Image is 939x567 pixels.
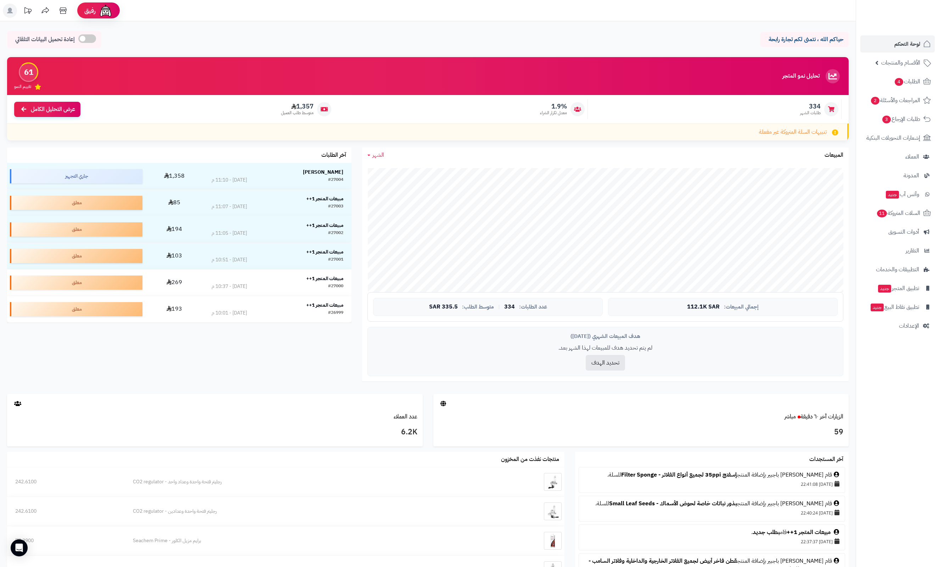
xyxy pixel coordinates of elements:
span: 334 [800,102,821,110]
h3: تحليل نمو المتجر [782,73,820,79]
h3: منتجات نفذت من المخزون [501,456,559,463]
a: الإعدادات [860,317,935,334]
span: السلات المتروكة [876,208,920,218]
span: وآتس آب [885,189,919,199]
div: [DATE] - 11:10 م [212,177,247,184]
span: عرض التحليل الكامل [31,105,75,113]
div: جاري التجهيز [10,169,142,183]
a: الطلبات4 [860,73,935,90]
div: #27003 [328,203,343,210]
h3: آخر الطلبات [321,152,346,159]
span: المدونة [904,171,919,180]
strong: مبيعات المتجر 1++ [306,275,343,282]
a: تطبيق المتجرجديد [860,280,935,297]
span: 334 [504,304,515,310]
div: معلق [10,222,142,237]
span: 3 [882,116,891,123]
a: بطلب جديد [753,528,780,537]
a: أدوات التسويق [860,223,935,240]
a: طلبات الإرجاع3 [860,111,935,128]
div: 77.3900 [15,537,117,544]
td: 269 [145,269,203,296]
div: [DATE] - 11:05 م [212,230,247,237]
span: 4 [895,78,903,86]
div: قام [PERSON_NAME] باجبير بإضافة المنتج للسلة. [583,500,841,508]
a: إشعارات التحويلات البنكية [860,129,935,146]
strong: مبيعات المتجر 1++ [306,301,343,309]
span: متوسط طلب العميل [281,110,314,116]
td: 103 [145,243,203,269]
span: معدل تكرار الشراء [540,110,567,116]
a: العملاء [860,148,935,165]
span: 112.1K SAR [687,304,720,310]
span: الطلبات [894,77,920,87]
a: وآتس آبجديد [860,186,935,203]
a: إسفنج 35ppi لجميع أنواع الفلاتر - Filter Sponge [621,471,737,479]
strong: مبيعات المتجر 1++ [306,222,343,229]
div: [DATE] - 10:37 م [212,283,247,290]
div: [DATE] - 10:51 م [212,256,247,263]
h3: 6.2K [12,426,417,438]
div: #27004 [328,177,343,184]
div: برايم مزيل الكلور - Seachem Prime [133,537,483,544]
div: رجليتر فتحة واحدة وعدادين - CO2 regulator [133,508,483,515]
a: لوحة التحكم [860,35,935,52]
span: طلبات الشهر [800,110,821,116]
div: قام [PERSON_NAME] باجبير بإضافة المنتج للسلة. [583,471,841,479]
span: إشعارات التحويلات البنكية [866,133,920,143]
span: الشهر [372,151,384,159]
strong: مبيعات المتجر 1++ [306,195,343,202]
h3: 59 [439,426,844,438]
span: الإعدادات [899,321,919,331]
div: #27001 [328,256,343,263]
a: التطبيقات والخدمات [860,261,935,278]
td: 85 [145,190,203,216]
span: التطبيقات والخدمات [876,265,919,274]
div: 242.6100 [15,508,117,515]
p: لم يتم تحديد هدف للمبيعات لهذا الشهر بعد. [373,344,838,352]
span: لوحة التحكم [894,39,920,49]
span: عدد الطلبات: [519,304,547,310]
div: 242.6100 [15,478,117,485]
a: المدونة [860,167,935,184]
div: رجليتر فتحة واحدة وعداد واحد - CO2 regulator [133,478,483,485]
td: 194 [145,216,203,243]
span: رفيق [84,6,96,15]
small: مباشر [785,412,796,421]
h3: المبيعات [825,152,843,159]
strong: [PERSON_NAME] [303,168,343,176]
span: تقييم النمو [14,84,31,90]
span: أدوات التسويق [888,227,919,237]
span: الأقسام والمنتجات [881,58,920,68]
span: جديد [878,285,891,293]
div: [DATE] - 10:01 م [212,310,247,317]
a: المراجعات والأسئلة2 [860,92,935,109]
a: السلات المتروكة11 [860,205,935,222]
span: 11 [877,210,887,217]
div: #27000 [328,283,343,290]
a: التقارير [860,242,935,259]
span: تنبيهات السلة المتروكة غير مفعلة [759,128,827,136]
a: تطبيق نقاط البيعجديد [860,299,935,316]
div: #26999 [328,310,343,317]
div: قام . [583,528,841,537]
div: معلق [10,276,142,290]
span: جديد [886,191,899,199]
div: معلق [10,196,142,210]
span: جديد [871,304,884,311]
span: | [498,304,500,310]
a: تحديثات المنصة [19,4,36,20]
img: رجليتر فتحة واحدة وعدادين - CO2 regulator [544,502,562,520]
a: بذور نباتات خاصة لحوض الأسماك - Small Leaf Seeds [609,499,737,508]
a: عدد العملاء [394,412,417,421]
a: مبيعات المتجر 1++ [787,528,831,537]
span: تطبيق المتجر [877,283,919,293]
span: 1.9% [540,102,567,110]
span: المراجعات والأسئلة [870,95,920,105]
a: عرض التحليل الكامل [14,102,80,117]
a: الشهر [367,151,384,159]
img: ai-face.png [99,4,113,18]
span: إعادة تحميل البيانات التلقائي [15,35,75,44]
a: الزيارات آخر ٦٠ دقيقةمباشر [785,412,843,421]
span: العملاء [905,152,919,162]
